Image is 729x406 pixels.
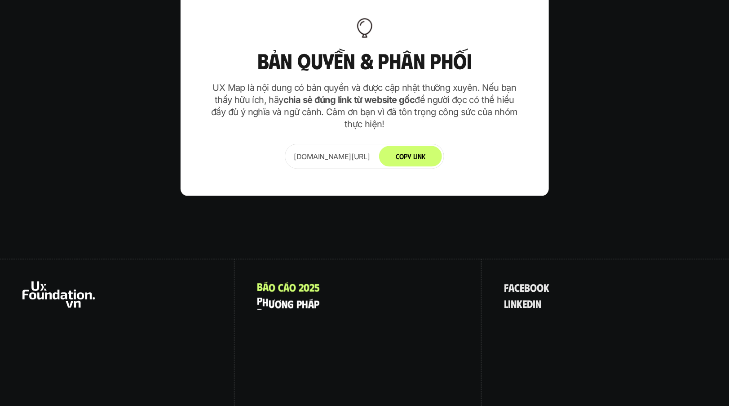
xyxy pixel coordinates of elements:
[308,298,314,310] span: á
[309,281,314,293] span: 2
[504,298,541,310] a: linkedin
[275,298,282,310] span: ơ
[527,298,533,310] span: d
[522,298,527,310] span: e
[269,298,275,309] span: ư
[208,49,522,73] h3: Bản quyền & Phân phối
[508,298,511,310] span: i
[379,146,442,167] button: Copy Link
[511,298,517,310] span: n
[537,281,543,293] span: o
[543,281,549,293] span: k
[257,281,320,293] a: Báocáo2025
[263,281,269,293] span: á
[278,281,283,293] span: c
[535,298,541,310] span: n
[314,281,320,293] span: 5
[304,281,309,293] span: 0
[289,281,296,293] span: o
[533,298,535,310] span: i
[504,298,508,310] span: l
[262,296,269,308] span: h
[508,281,514,293] span: a
[514,281,520,293] span: c
[257,298,319,310] a: phươngpháp
[282,298,287,310] span: n
[283,281,289,293] span: á
[504,281,508,293] span: f
[257,294,262,306] span: p
[269,281,275,293] span: o
[283,94,415,105] strong: chia sẻ đúng link từ website gốc
[257,281,263,293] span: B
[296,298,302,310] span: p
[524,281,530,293] span: b
[208,82,522,130] p: UX Map là nội dung có bản quyền và được cập nhật thường xuyên. Nếu bạn thấy hữu ích, hãy để người...
[517,298,522,310] span: k
[530,281,537,293] span: o
[520,281,524,293] span: e
[314,298,319,310] span: p
[287,298,294,310] span: g
[504,281,549,293] a: facebook
[302,298,308,310] span: h
[299,281,304,293] span: 2
[294,151,370,162] p: [DOMAIN_NAME][URL]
